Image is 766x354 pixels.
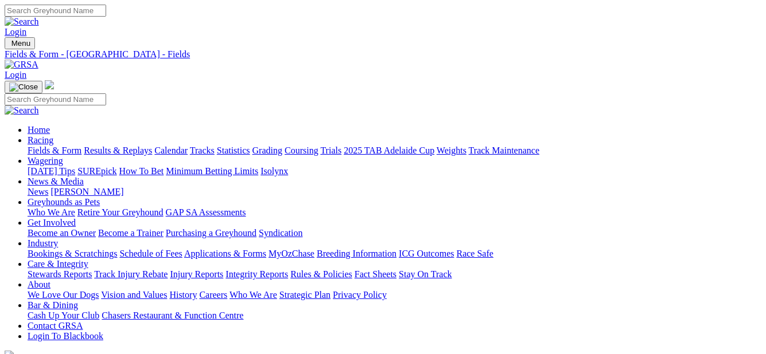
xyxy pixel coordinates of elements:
[28,156,63,166] a: Wagering
[28,300,78,310] a: Bar & Dining
[5,60,38,70] img: GRSA
[28,228,96,238] a: Become an Owner
[28,207,75,217] a: Who We Are
[28,290,99,300] a: We Love Our Dogs
[5,37,35,49] button: Toggle navigation
[456,249,493,258] a: Race Safe
[317,249,396,258] a: Breeding Information
[252,145,282,155] a: Grading
[225,269,288,279] a: Integrity Reports
[28,238,58,248] a: Industry
[190,145,215,155] a: Tracks
[154,145,188,155] a: Calendar
[102,310,243,320] a: Chasers Restaurant & Function Centre
[344,145,434,155] a: 2025 TAB Adelaide Cup
[28,310,761,321] div: Bar & Dining
[230,290,277,300] a: Who We Are
[199,290,227,300] a: Careers
[28,290,761,300] div: About
[119,166,164,176] a: How To Bet
[320,145,341,155] a: Trials
[77,166,116,176] a: SUREpick
[184,249,266,258] a: Applications & Forms
[399,269,452,279] a: Stay On Track
[28,166,761,176] div: Wagering
[101,290,167,300] a: Vision and Values
[166,166,258,176] a: Minimum Betting Limits
[28,187,48,196] a: News
[166,207,246,217] a: GAP SA Assessments
[5,70,26,80] a: Login
[28,269,92,279] a: Stewards Reports
[28,145,81,155] a: Fields & Form
[28,135,53,145] a: Racing
[28,310,99,320] a: Cash Up Your Club
[5,5,106,17] input: Search
[269,249,314,258] a: MyOzChase
[5,49,761,60] a: Fields & Form - [GEOGRAPHIC_DATA] - Fields
[333,290,387,300] a: Privacy Policy
[50,187,123,196] a: [PERSON_NAME]
[94,269,168,279] a: Track Injury Rebate
[279,290,330,300] a: Strategic Plan
[28,218,76,227] a: Get Involved
[166,228,256,238] a: Purchasing a Greyhound
[169,290,197,300] a: History
[11,39,30,48] span: Menu
[84,145,152,155] a: Results & Replays
[98,228,164,238] a: Become a Trainer
[28,280,50,289] a: About
[28,197,100,207] a: Greyhounds as Pets
[355,269,396,279] a: Fact Sheets
[437,145,466,155] a: Weights
[9,82,38,92] img: Close
[28,259,88,269] a: Care & Integrity
[28,166,75,176] a: [DATE] Tips
[217,145,250,155] a: Statistics
[5,27,26,37] a: Login
[5,17,39,27] img: Search
[259,228,302,238] a: Syndication
[28,125,50,135] a: Home
[28,249,761,259] div: Industry
[28,269,761,280] div: Care & Integrity
[399,249,454,258] a: ICG Outcomes
[28,187,761,197] div: News & Media
[28,331,103,341] a: Login To Blackbook
[290,269,352,279] a: Rules & Policies
[5,105,39,116] img: Search
[28,176,84,186] a: News & Media
[469,145,539,155] a: Track Maintenance
[5,81,42,93] button: Toggle navigation
[260,166,288,176] a: Isolynx
[28,249,117,258] a: Bookings & Scratchings
[28,207,761,218] div: Greyhounds as Pets
[119,249,182,258] a: Schedule of Fees
[28,145,761,156] div: Racing
[285,145,318,155] a: Coursing
[45,80,54,89] img: logo-grsa-white.png
[28,321,83,331] a: Contact GRSA
[28,228,761,238] div: Get Involved
[170,269,223,279] a: Injury Reports
[5,93,106,105] input: Search
[77,207,164,217] a: Retire Your Greyhound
